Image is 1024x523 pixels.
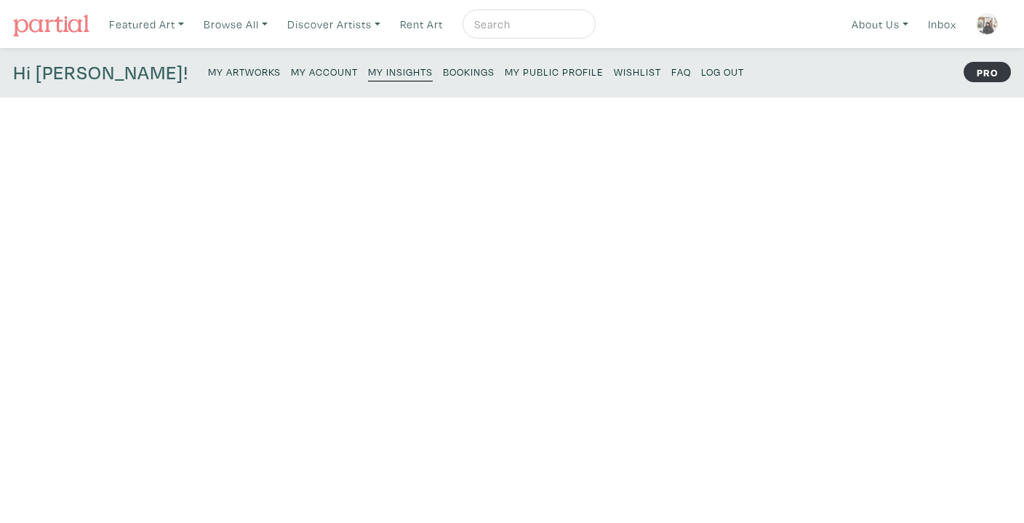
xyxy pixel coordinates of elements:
[368,61,433,81] a: My Insights
[281,9,387,39] a: Discover Artists
[393,9,449,39] a: Rent Art
[208,61,281,81] a: My Artworks
[701,61,744,81] a: Log Out
[13,61,188,84] h4: Hi [PERSON_NAME]!
[671,61,691,81] a: FAQ
[443,65,495,79] small: Bookings
[473,15,582,33] input: Search
[197,9,274,39] a: Browse All
[976,13,998,35] img: phpThumb.php
[505,61,604,81] a: My Public Profile
[921,9,963,39] a: Inbox
[614,61,661,81] a: Wishlist
[964,62,1011,82] strong: PRO
[845,9,915,39] a: About Us
[208,65,281,79] small: My Artworks
[291,61,358,81] a: My Account
[368,65,433,79] small: My Insights
[103,9,191,39] a: Featured Art
[701,65,744,79] small: Log Out
[671,65,691,79] small: FAQ
[614,65,661,79] small: Wishlist
[443,61,495,81] a: Bookings
[291,65,358,79] small: My Account
[505,65,604,79] small: My Public Profile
